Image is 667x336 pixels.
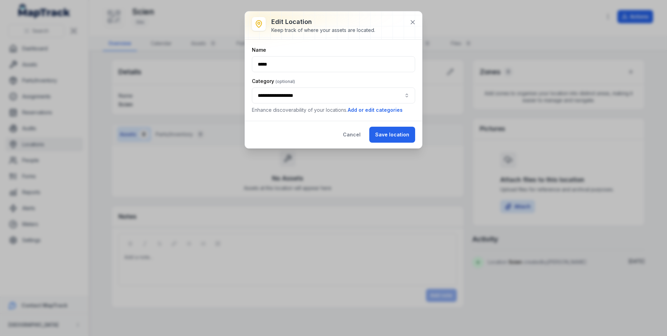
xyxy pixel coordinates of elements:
[271,27,375,34] div: Keep track of where your assets are located.
[337,127,367,143] button: Cancel
[252,106,415,114] p: Enhance discoverability of your locations.
[252,78,295,85] label: Category
[271,17,375,27] h3: Edit location
[369,127,415,143] button: Save location
[347,106,403,114] button: Add or edit categories
[252,47,266,53] label: Name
